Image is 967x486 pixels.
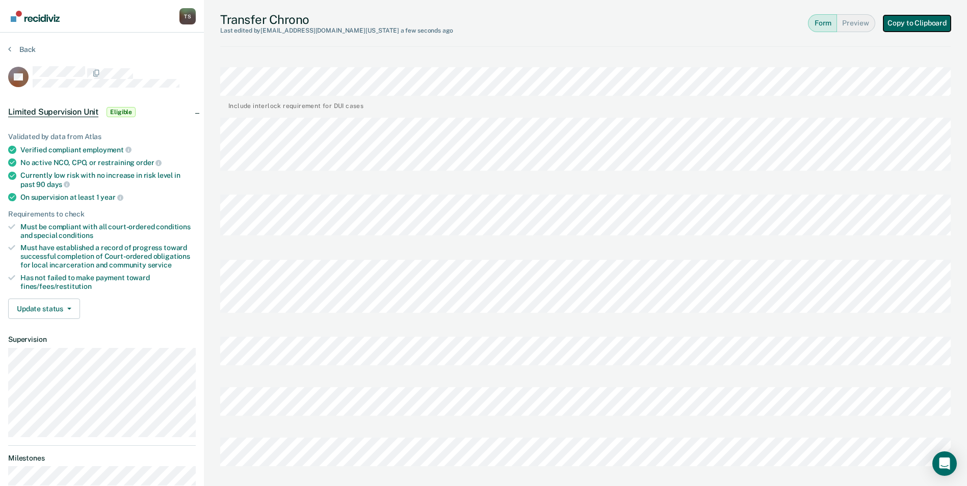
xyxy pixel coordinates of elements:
span: Limited Supervision Unit [8,107,98,117]
img: Recidiviz [11,11,60,22]
div: Has not failed to make payment toward [20,274,196,291]
div: Must have established a record of progress toward successful completion of Court-ordered obligati... [20,244,196,269]
button: Profile dropdown button [179,8,196,24]
div: On supervision at least 1 [20,193,196,202]
dt: Milestones [8,454,196,463]
button: Update status [8,299,80,319]
div: Currently low risk with no increase in risk level in past 90 [20,171,196,188]
span: days [47,180,70,188]
div: No active NCO, CPO, or restraining [20,158,196,167]
button: Copy to Clipboard [883,15,951,32]
span: Eligible [107,107,136,117]
button: Preview [837,14,875,32]
span: service [148,261,172,269]
div: Open Intercom Messenger [932,451,957,476]
div: Last edited by [EMAIL_ADDRESS][DOMAIN_NAME][US_STATE] [220,27,453,34]
div: Validated by data from Atlas [8,132,196,141]
span: fines/fees/restitution [20,282,92,290]
span: a few seconds ago [401,27,453,34]
button: Form [808,14,837,32]
div: T S [179,8,196,24]
span: year [100,193,123,201]
dt: Supervision [8,335,196,344]
div: Requirements to check [8,210,196,219]
div: Include interlock requirement for DUI cases [228,100,363,110]
div: Transfer Chrono [220,12,453,34]
div: Must be compliant with all court-ordered conditions and special conditions [20,223,196,240]
span: employment [83,146,131,154]
div: Verified compliant [20,145,196,154]
button: Back [8,45,36,54]
span: order [136,158,162,167]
